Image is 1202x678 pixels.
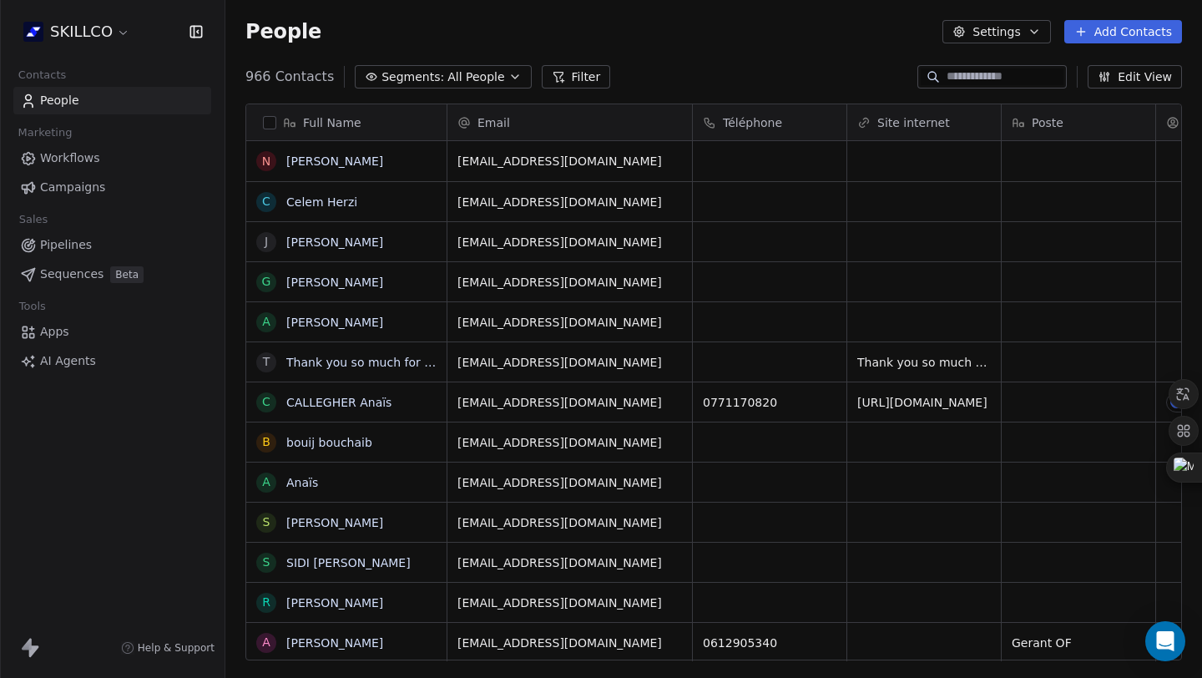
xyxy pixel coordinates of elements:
div: Poste [1002,104,1155,140]
span: [EMAIL_ADDRESS][DOMAIN_NAME] [457,194,682,210]
span: Poste [1032,114,1063,131]
a: Anaïs [286,476,318,489]
span: 0771170820 [703,394,836,411]
div: grid [246,141,447,661]
span: Sequences [40,266,104,283]
span: People [245,19,321,44]
span: Segments: [381,68,444,86]
a: [PERSON_NAME] [286,316,383,329]
span: [EMAIL_ADDRESS][DOMAIN_NAME] [457,314,682,331]
div: S [263,554,270,571]
div: Téléphone [693,104,846,140]
span: Téléphone [723,114,782,131]
span: [EMAIL_ADDRESS][DOMAIN_NAME] [457,514,682,531]
div: C [262,193,270,210]
span: Beta [110,266,144,283]
span: [EMAIL_ADDRESS][DOMAIN_NAME] [457,434,682,451]
span: Apps [40,323,69,341]
a: Workflows [13,144,211,172]
button: Edit View [1088,65,1182,89]
span: [EMAIL_ADDRESS][DOMAIN_NAME] [457,234,682,250]
a: Apps [13,318,211,346]
a: [URL][DOMAIN_NAME] [857,396,987,409]
span: Gerant OF [1012,635,1145,651]
div: A [262,313,270,331]
span: [EMAIL_ADDRESS][DOMAIN_NAME] [457,595,682,611]
img: Skillco%20logo%20icon%20(2).png [23,22,43,42]
button: SKILLCO [20,18,134,46]
a: Celem Herzi [286,195,357,209]
a: AI Agents [13,347,211,375]
a: [PERSON_NAME] [286,154,383,168]
div: Full Name [246,104,447,140]
span: Campaigns [40,179,105,196]
span: Email [477,114,510,131]
span: All People [447,68,504,86]
a: bouij bouchaib [286,436,372,449]
span: [EMAIL_ADDRESS][DOMAIN_NAME] [457,474,682,491]
a: [PERSON_NAME] [286,235,383,249]
span: 0612905340 [703,635,836,651]
a: Help & Support [121,641,215,655]
span: Workflows [40,149,100,167]
span: [EMAIL_ADDRESS][DOMAIN_NAME] [457,153,682,169]
div: S [263,514,270,531]
button: Add Contacts [1064,20,1182,43]
div: r [262,594,270,611]
span: Contacts [11,63,73,88]
a: [PERSON_NAME] [286,596,383,610]
span: 966 Contacts [245,67,334,87]
a: Campaigns [13,174,211,201]
span: AI Agents [40,352,96,370]
span: [EMAIL_ADDRESS][DOMAIN_NAME] [457,554,682,571]
a: Thank you so much for this newsletter Thank you so much for this newsletter 6333285 [URL][DOMAIN_... [286,356,1038,369]
span: [EMAIL_ADDRESS][DOMAIN_NAME] [457,274,682,291]
button: Filter [542,65,611,89]
div: C [262,393,270,411]
span: Full Name [303,114,361,131]
div: J [265,233,268,250]
span: [EMAIL_ADDRESS][DOMAIN_NAME] [457,394,682,411]
div: Site internet [847,104,1001,140]
div: A [262,473,270,491]
span: [EMAIL_ADDRESS][DOMAIN_NAME] [457,354,682,371]
a: [PERSON_NAME] [286,276,383,289]
a: CALLEGHER Anaïs [286,396,391,409]
a: [PERSON_NAME] [286,516,383,529]
div: G [262,273,271,291]
div: b [262,433,270,451]
span: Site internet [877,114,950,131]
button: Settings [942,20,1050,43]
div: T [263,353,270,371]
a: Pipelines [13,231,211,259]
span: People [40,92,79,109]
div: Email [447,104,692,140]
a: SequencesBeta [13,261,211,288]
div: N [262,153,270,170]
span: [EMAIL_ADDRESS][DOMAIN_NAME] [457,635,682,651]
a: [PERSON_NAME] [286,636,383,650]
span: Help & Support [138,641,215,655]
a: People [13,87,211,114]
span: Sales [12,207,55,232]
div: Open Intercom Messenger [1145,621,1185,661]
span: SKILLCO [50,21,113,43]
div: A [262,634,270,651]
span: Marketing [11,120,79,145]
span: Pipelines [40,236,92,254]
a: SIDI [PERSON_NAME] [286,556,411,569]
span: Tools [12,294,53,319]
